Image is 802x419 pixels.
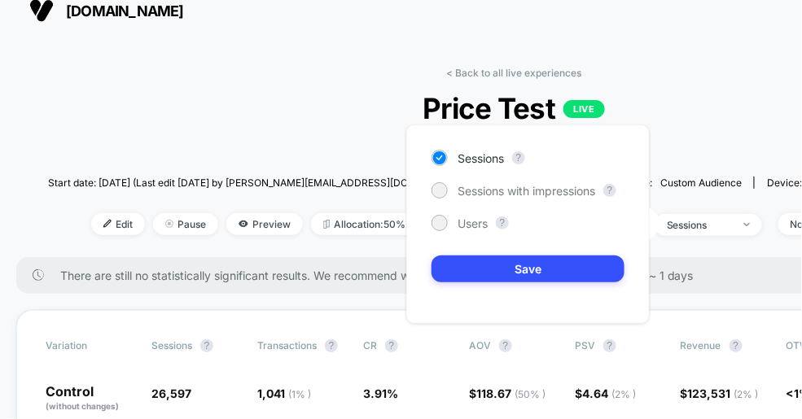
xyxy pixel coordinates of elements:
[607,177,742,189] div: Audience:
[681,386,759,400] span: $
[48,177,473,189] span: Start date: [DATE] (Last edit [DATE] by [PERSON_NAME][EMAIL_ADDRESS][DOMAIN_NAME])
[667,219,732,231] div: sessions
[730,339,743,352] button: ?
[257,386,311,400] span: 1,041
[323,220,330,229] img: rebalance
[200,339,213,352] button: ?
[476,386,546,400] span: 118.67
[151,386,191,400] span: 26,597
[288,388,311,400] span: ( 1 % )
[681,339,721,351] span: Revenue
[311,213,418,235] span: Allocation: 50%
[611,388,636,400] span: ( 2 % )
[563,100,604,118] p: LIVE
[458,216,488,230] span: Users
[515,388,546,400] span: ( 50 % )
[165,220,173,228] img: end
[363,339,377,351] span: CR
[363,386,398,400] span: 3.91 %
[226,213,303,235] span: Preview
[603,339,616,352] button: ?
[603,184,616,197] button: ?
[496,216,509,229] button: ?
[66,2,184,20] span: [DOMAIN_NAME]
[458,151,504,165] span: Sessions
[512,151,525,164] button: ?
[469,339,491,351] span: AOV
[469,386,546,400] span: $
[385,339,398,352] button: ?
[582,386,636,400] span: 4.64
[153,213,218,235] span: Pause
[660,177,742,189] span: Custom Audience
[688,386,759,400] span: 123,531
[151,339,192,351] span: Sessions
[575,339,595,351] span: PSV
[432,255,625,282] button: Save
[257,339,317,351] span: Transactions
[499,339,512,352] button: ?
[575,386,636,400] span: $
[744,223,750,226] img: end
[91,213,145,235] span: Edit
[458,184,595,198] span: Sessions with impressions
[46,401,119,411] span: (without changes)
[46,385,135,412] p: Control
[46,339,135,352] span: Variation
[734,388,759,400] span: ( 2 % )
[446,67,581,79] a: < Back to all live experiences
[103,220,112,228] img: edit
[325,339,338,352] button: ?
